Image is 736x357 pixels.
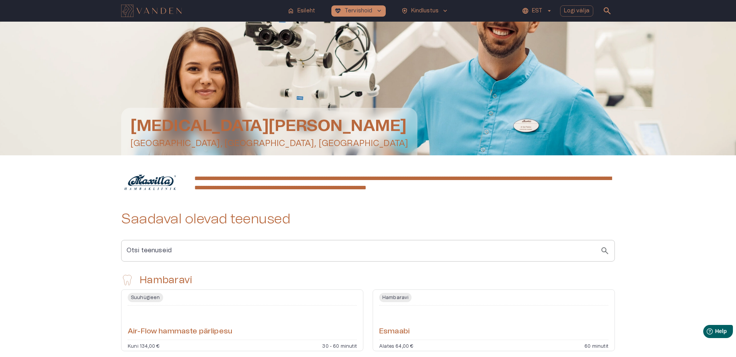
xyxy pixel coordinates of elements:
[564,7,590,15] p: Logi välja
[287,7,294,14] span: home
[521,5,554,17] button: EST
[140,274,192,286] h4: Hambaravi
[322,343,357,348] p: 30 - 60 minutit
[130,138,408,149] h5: [GEOGRAPHIC_DATA], [GEOGRAPHIC_DATA], [GEOGRAPHIC_DATA]
[373,289,615,351] a: Navigate to Esmaabi
[121,5,182,17] img: Vanden logo
[599,3,615,19] button: open search modal
[603,6,612,15] span: search
[379,343,413,348] p: Alates 64,00 €
[532,7,542,15] p: EST
[334,7,341,14] span: ecg_heart
[676,322,736,343] iframe: Help widget launcher
[128,293,163,302] span: Suuhügieen
[442,7,449,14] span: keyboard_arrow_down
[297,7,315,15] p: Esileht
[331,5,386,17] button: ecg_heartTervishoidkeyboard_arrow_down
[379,293,412,302] span: Hambaravi
[600,246,609,255] span: search
[584,343,608,348] p: 60 minutit
[344,7,373,15] p: Tervishoid
[379,326,410,337] h6: Esmaabi
[194,174,615,192] div: editable markdown
[121,211,615,228] h2: Saadaval olevad teenused
[130,117,408,135] h1: [MEDICAL_DATA][PERSON_NAME]
[411,7,439,15] p: Kindlustus
[398,5,452,17] button: health_and_safetyKindlustuskeyboard_arrow_down
[401,7,408,14] span: health_and_safety
[121,170,179,194] img: Maxilla Hambakliinik logo
[121,5,281,16] a: Navigate to homepage
[128,326,232,337] h6: Air-Flow hammaste pärlipesu
[121,289,363,351] a: Navigate to Air-Flow hammaste pärlipesu
[128,343,159,348] p: Kuni 134,00 €
[560,5,594,17] button: Logi välja
[284,5,319,17] button: homeEsileht
[376,7,383,14] span: keyboard_arrow_down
